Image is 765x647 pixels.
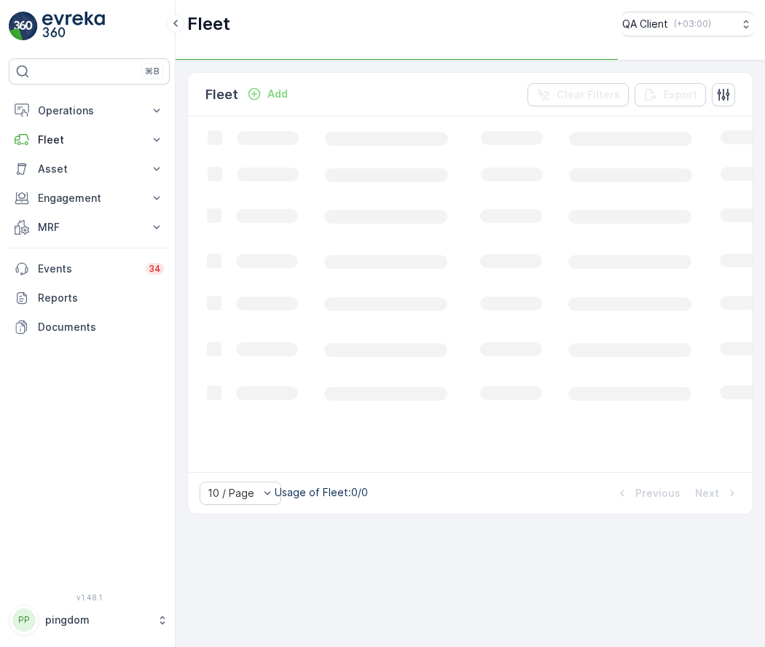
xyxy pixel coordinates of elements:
[38,262,137,276] p: Events
[45,613,149,627] p: pingdom
[674,18,711,30] p: ( +03:00 )
[12,608,36,632] div: PP
[9,313,170,342] a: Documents
[9,154,170,184] button: Asset
[267,87,288,101] p: Add
[187,12,230,36] p: Fleet
[613,485,682,502] button: Previous
[9,125,170,154] button: Fleet
[664,87,697,102] p: Export
[205,85,238,105] p: Fleet
[9,283,170,313] a: Reports
[557,87,620,102] p: Clear Filters
[527,83,629,106] button: Clear Filters
[38,220,141,235] p: MRF
[9,184,170,213] button: Engagement
[622,17,668,31] p: QA Client
[9,605,170,635] button: PPpingdom
[635,486,680,501] p: Previous
[149,263,161,275] p: 34
[9,12,38,41] img: logo
[38,291,164,305] p: Reports
[695,486,719,501] p: Next
[38,162,141,176] p: Asset
[38,320,164,334] p: Documents
[38,103,141,118] p: Operations
[622,12,753,36] button: QA Client(+03:00)
[635,83,706,106] button: Export
[275,485,368,500] p: Usage of Fleet : 0/0
[9,213,170,242] button: MRF
[38,133,141,147] p: Fleet
[9,254,170,283] a: Events34
[42,12,105,41] img: logo_light-DOdMpM7g.png
[38,191,141,205] p: Engagement
[694,485,741,502] button: Next
[9,96,170,125] button: Operations
[145,66,160,77] p: ⌘B
[241,85,294,103] button: Add
[9,593,170,602] span: v 1.48.1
